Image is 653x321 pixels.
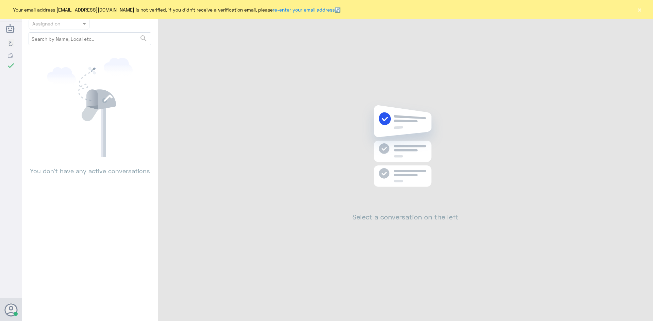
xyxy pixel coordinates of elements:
[139,33,148,44] button: search
[29,157,151,176] p: You don’t have any active conversations
[7,61,15,70] i: check
[139,34,148,42] span: search
[352,213,458,221] h2: Select a conversation on the left
[4,303,17,316] button: Avatar
[273,7,335,13] a: re-enter your email address
[29,33,151,45] input: Search by Name, Local etc…
[13,6,340,13] span: Your email address [EMAIL_ADDRESS][DOMAIN_NAME] is not verified, if you didn't receive a verifica...
[636,6,643,13] button: ×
